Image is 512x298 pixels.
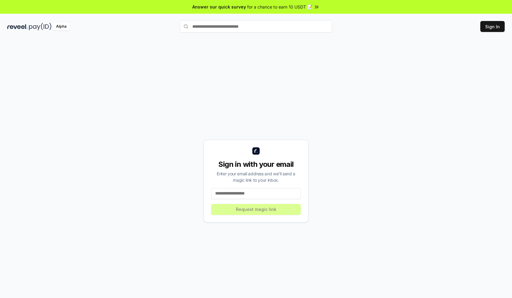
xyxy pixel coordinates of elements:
[192,4,246,10] span: Answer our quick survey
[53,23,70,30] div: Alpha
[211,160,301,169] div: Sign in with your email
[252,147,260,155] img: logo_small
[29,23,52,30] img: pay_id
[7,23,28,30] img: reveel_dark
[480,21,505,32] button: Sign In
[247,4,312,10] span: for a chance to earn 10 USDT 📝
[211,170,301,183] div: Enter your email address and we’ll send a magic link to your inbox.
